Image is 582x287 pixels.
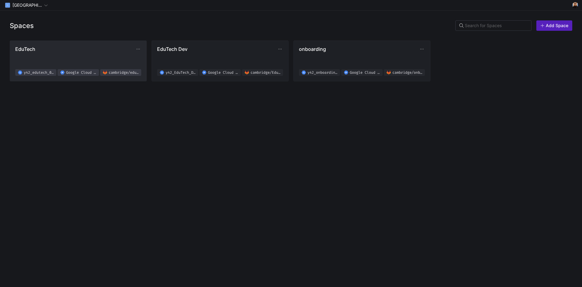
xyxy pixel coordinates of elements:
[166,71,197,75] span: y42_EduTech_Dev_89ca761bca3e42ff8406d0961e85785d_c4ddbefb
[157,46,277,52] span: EduTech Dev
[157,69,198,76] a: y42_EduTech_Dev_89ca761bca3e42ff8406d0961e85785d_c4ddbefb
[242,69,283,76] a: cambridge/EduTech_Dev
[24,71,55,75] span: y42_edutech_02f619b8d4e94d2ab8830fef0a38a076
[5,3,10,8] div: C
[350,71,381,75] span: Google Cloud Storage
[12,3,43,8] span: [GEOGRAPHIC_DATA]
[384,69,425,76] a: cambridge/onboarding
[15,69,56,76] a: y42_edutech_02f619b8d4e94d2ab8830fef0a38a076
[2,1,51,9] button: C[GEOGRAPHIC_DATA]
[546,23,568,28] span: Add Space
[199,69,240,76] a: Google Cloud Storage
[208,71,239,75] span: Google Cloud Storage
[299,46,419,52] span: onboarding
[341,69,382,76] a: Google Cloud Storage
[299,69,340,76] a: y42_onboarding_8d9382a10c89441bb85d3a89f1cd8ac3
[58,69,99,76] a: Google Cloud Storage
[66,71,97,75] span: Google Cloud Storage
[307,71,339,75] span: y42_onboarding_8d9382a10c89441bb85d3a89f1cd8ac3
[15,46,135,52] span: EduTech
[465,23,528,28] input: Search for Spaces
[10,41,146,81] button: EduTechy42_edutech_02f619b8d4e94d2ab8830fef0a38a076Google Cloud Storagecambridge/edutech
[10,22,34,30] h3: Spaces
[392,71,424,75] span: cambridge/onboarding
[100,69,141,76] a: cambridge/edutech
[294,41,430,81] button: onboardingy42_onboarding_8d9382a10c89441bb85d3a89f1cd8ac3Google Cloud Storagecambridge/onboarding
[109,71,140,75] span: cambridge/edutech
[152,41,288,81] button: EduTech Devy42_EduTech_Dev_89ca761bca3e42ff8406d0961e85785d_c4ddbefbGoogle Cloud Storagecambridge...
[251,71,282,75] span: cambridge/EduTech_Dev
[536,20,572,31] button: Add Space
